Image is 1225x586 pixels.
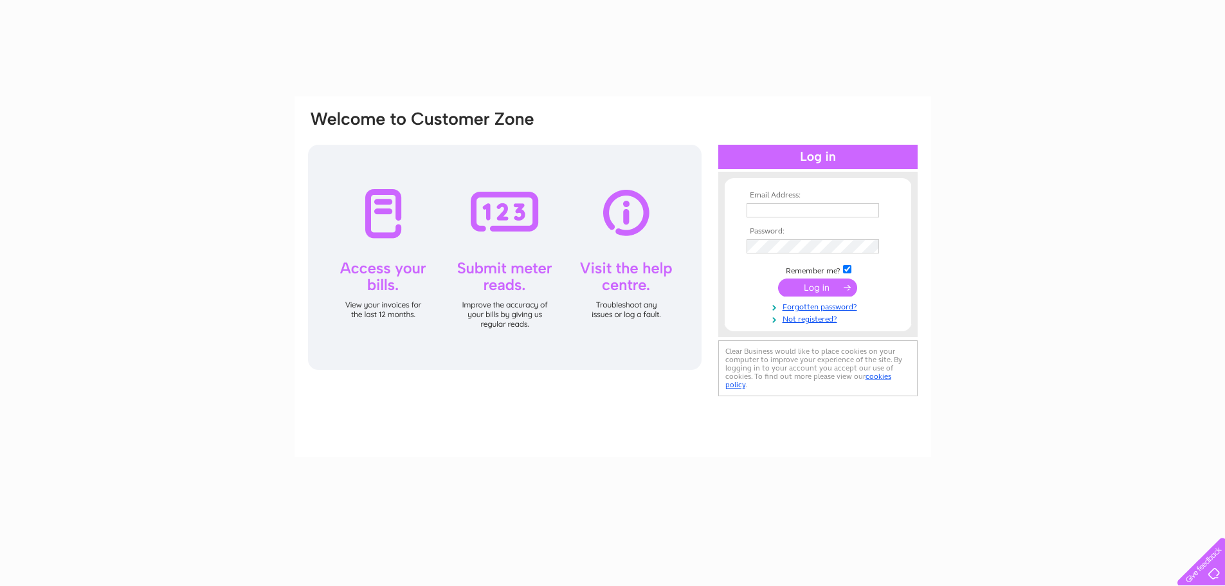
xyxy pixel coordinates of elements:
a: cookies policy [725,372,891,389]
td: Remember me? [743,263,893,276]
input: Submit [778,279,857,297]
th: Password: [743,227,893,236]
a: Forgotten password? [747,300,893,312]
div: Clear Business would like to place cookies on your computer to improve your experience of the sit... [718,340,918,396]
th: Email Address: [743,191,893,200]
a: Not registered? [747,312,893,324]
